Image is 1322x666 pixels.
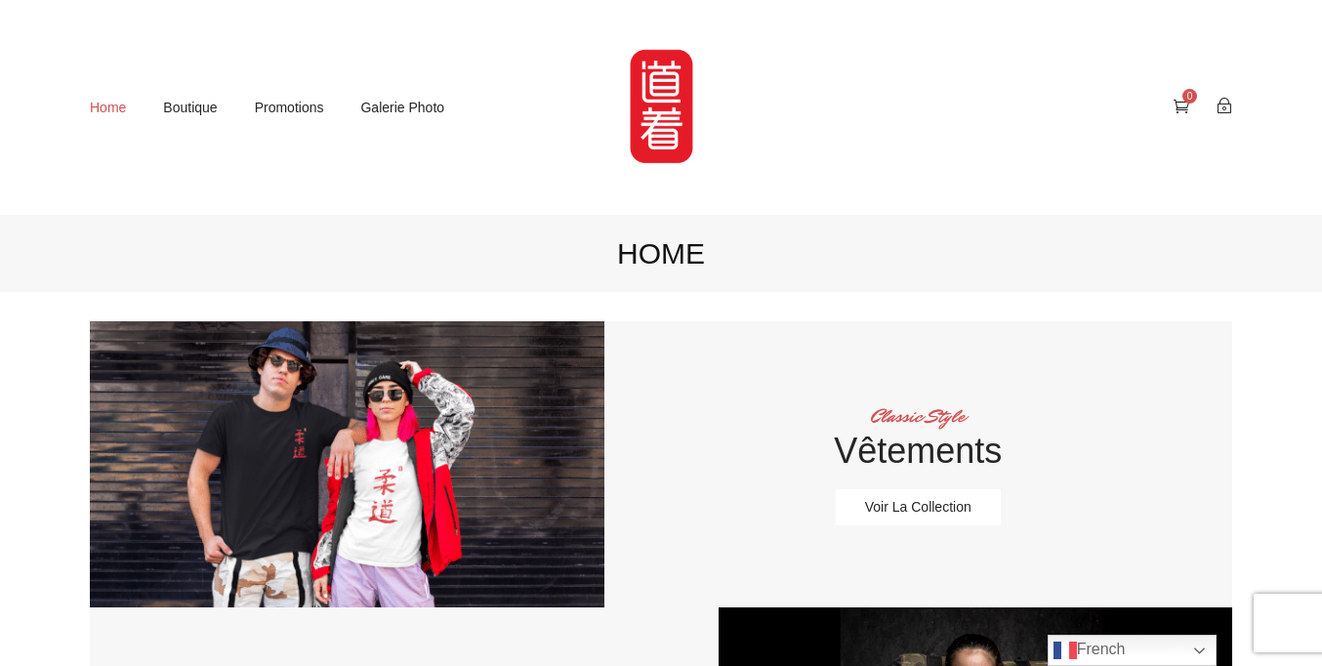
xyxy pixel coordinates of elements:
a: Boutique [163,93,217,123]
img: MartialShirt [612,34,711,181]
a: Promotions [255,93,324,123]
h3: Home [90,234,1232,272]
a: Galerie photo [360,93,444,123]
span: 0 [1182,89,1197,104]
h3: Classic Style [604,403,1233,429]
h3: Vêtements [604,429,1233,475]
a: Home [90,93,126,123]
img: fr [1053,639,1077,662]
img: vetement martialshirt [90,321,604,607]
a: Voir la collection [836,489,1001,525]
a: French [1048,635,1217,666]
a: 0 [1174,98,1189,114]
